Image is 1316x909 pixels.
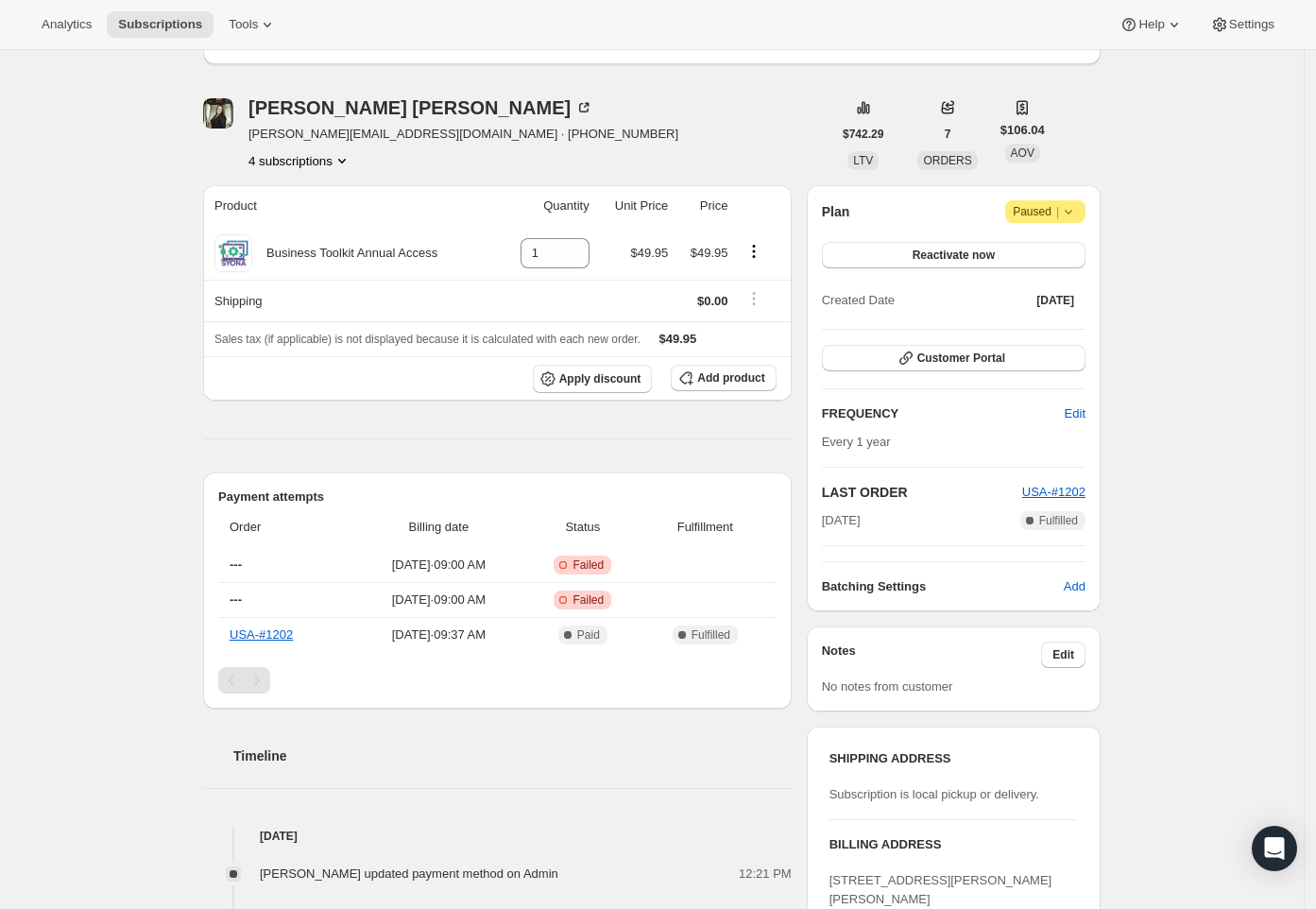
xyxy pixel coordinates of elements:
span: Heather Perkins [203,98,233,129]
span: 12:21 PM [739,865,792,883]
span: Failed [573,592,604,608]
span: [DATE] [822,511,861,530]
div: Open Intercom Messenger [1252,826,1297,871]
button: Add product [671,365,776,391]
span: Failed [573,557,604,573]
span: Created Date [822,291,895,310]
button: Analytics [30,11,103,38]
span: AOV [1011,146,1034,160]
button: Shipping actions [739,288,769,309]
span: $0.00 [697,294,728,308]
button: Reactivate now [822,242,1085,268]
span: Add product [697,370,764,386]
button: Tools [217,11,288,38]
span: 7 [945,127,951,142]
span: $49.95 [659,332,697,346]
span: Settings [1229,17,1274,32]
a: USA-#1202 [230,627,293,642]
span: [DATE] · 09:37 AM [357,626,521,644]
button: Subscriptions [107,11,214,38]
h2: Payment attempts [218,488,777,506]
span: $106.04 [1000,121,1045,140]
span: --- [230,592,242,607]
span: ORDERS [923,154,971,167]
h2: FREQUENCY [822,404,1065,423]
span: Subscription is local pickup or delivery. [829,787,1039,801]
div: [PERSON_NAME] [PERSON_NAME] [248,98,593,117]
div: Business Toolkit Annual Access [252,244,437,263]
span: [DATE] · 09:00 AM [357,556,521,575]
button: 7 [933,121,963,147]
span: | [1056,204,1059,219]
h2: Plan [822,202,850,221]
span: Customer Portal [917,351,1005,366]
button: [DATE] [1025,287,1085,314]
th: Price [674,185,733,227]
span: Add [1064,577,1085,596]
span: Paused [1013,202,1078,221]
button: Add [1052,572,1097,602]
h3: Notes [822,642,1042,668]
th: Shipping [203,280,497,321]
span: --- [230,557,242,572]
span: Subscriptions [118,17,202,32]
span: $742.29 [843,127,883,142]
span: $49.95 [691,246,728,260]
span: Status [532,518,634,537]
h6: Batching Settings [822,577,1064,596]
h2: Timeline [233,746,792,765]
span: Billing date [357,518,521,537]
button: Settings [1199,11,1286,38]
h2: LAST ORDER [822,483,1022,502]
button: USA-#1202 [1022,483,1085,502]
a: USA-#1202 [1022,485,1085,499]
span: LTV [853,154,873,167]
button: Customer Portal [822,345,1085,371]
span: [DATE] [1036,293,1074,308]
th: Order [218,506,351,548]
th: Product [203,185,497,227]
span: Edit [1065,404,1085,423]
h3: SHIPPING ADDRESS [829,749,1078,768]
h4: [DATE] [203,827,792,846]
span: Fulfilled [692,627,730,643]
span: Paid [577,627,600,643]
img: product img [214,234,252,272]
span: [PERSON_NAME] updated payment method on Admin [260,866,558,881]
span: Analytics [42,17,92,32]
button: Product actions [739,241,769,262]
button: Edit [1053,399,1097,429]
span: [DATE] · 09:00 AM [357,591,521,609]
button: Product actions [248,151,351,170]
span: Reactivate now [913,248,995,263]
span: Apply discount [559,371,641,386]
span: Sales tax (if applicable) is not displayed because it is calculated with each new order. [214,333,641,346]
span: Edit [1052,647,1074,662]
nav: Pagination [218,667,777,694]
button: $742.29 [831,121,895,147]
span: Every 1 year [822,435,891,449]
span: Fulfilled [1039,513,1078,528]
span: No notes from customer [822,679,953,694]
button: Edit [1041,642,1085,668]
th: Unit Price [595,185,675,227]
button: Apply discount [533,365,653,393]
span: $49.95 [630,246,668,260]
span: Tools [229,17,258,32]
span: Fulfillment [645,518,765,537]
span: [STREET_ADDRESS][PERSON_NAME][PERSON_NAME] [829,873,1052,906]
th: Quantity [497,185,595,227]
h3: BILLING ADDRESS [829,835,1078,854]
button: Help [1108,11,1194,38]
span: Help [1138,17,1164,32]
span: [PERSON_NAME][EMAIL_ADDRESS][DOMAIN_NAME] · [PHONE_NUMBER] [248,125,678,144]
